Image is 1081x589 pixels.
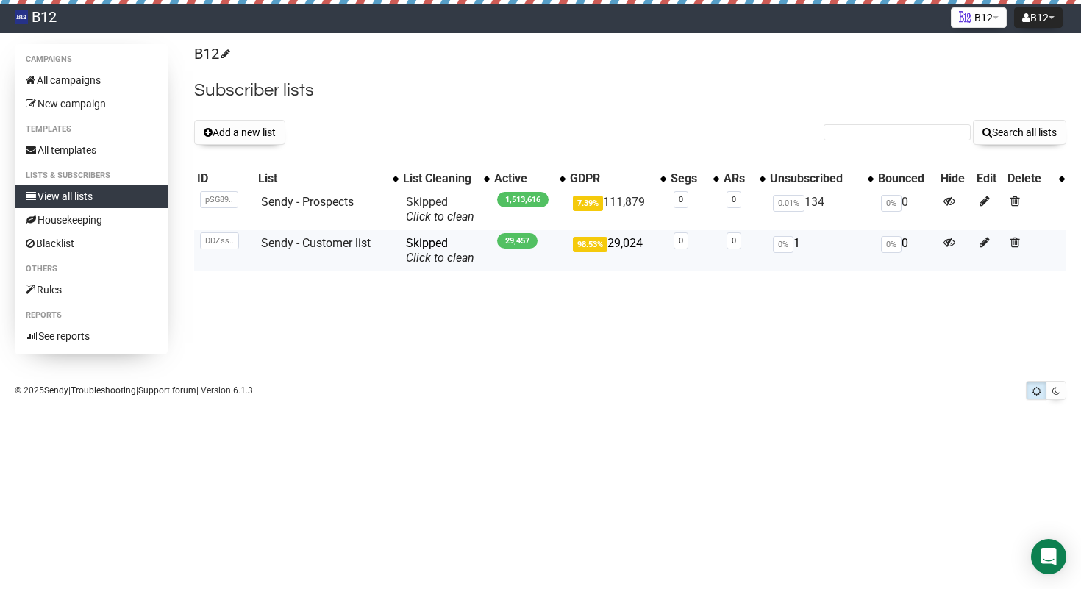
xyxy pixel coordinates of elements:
div: List [258,171,385,186]
a: 0 [679,195,683,204]
a: 0 [732,236,736,246]
span: 0% [881,195,902,212]
div: GDPR [570,171,652,186]
a: Support forum [138,385,196,396]
h2: Subscriber lists [194,77,1066,104]
a: Sendy - Prospects [261,195,354,209]
th: ID: No sort applied, sorting is disabled [194,168,255,189]
td: 111,879 [567,189,667,230]
div: Hide [941,171,971,186]
td: 0 [875,230,938,271]
a: Sendy [44,385,68,396]
a: Click to clean [406,210,474,224]
th: List: No sort applied, activate to apply an ascending sort [255,168,400,189]
th: GDPR: No sort applied, activate to apply an ascending sort [567,168,667,189]
li: Campaigns [15,51,168,68]
div: Delete [1007,171,1052,186]
th: Active: No sort applied, activate to apply an ascending sort [491,168,567,189]
div: Bounced [878,171,935,186]
a: All campaigns [15,68,168,92]
a: B12 [194,45,228,63]
th: List Cleaning: No sort applied, activate to apply an ascending sort [400,168,491,189]
div: ARs [724,171,752,186]
a: Troubleshooting [71,385,136,396]
li: Others [15,260,168,278]
a: View all lists [15,185,168,208]
th: Hide: No sort applied, sorting is disabled [938,168,974,189]
th: Edit: No sort applied, sorting is disabled [974,168,1005,189]
span: Skipped [406,195,474,224]
div: Active [494,171,552,186]
button: B12 [951,7,1007,28]
a: Rules [15,278,168,301]
span: 7.39% [573,196,603,211]
span: DDZss.. [200,232,239,249]
div: Open Intercom Messenger [1031,539,1066,574]
a: New campaign [15,92,168,115]
a: Sendy - Customer list [261,236,371,250]
div: List Cleaning [403,171,477,186]
button: B12 [1014,7,1063,28]
img: 83d8429b531d662e2d1277719739fdde [15,10,28,24]
div: Segs [671,171,706,186]
li: Reports [15,307,168,324]
span: 98.53% [573,237,607,252]
li: Lists & subscribers [15,167,168,185]
th: Delete: No sort applied, activate to apply an ascending sort [1005,168,1066,189]
p: © 2025 | | | Version 6.1.3 [15,382,253,399]
button: Search all lists [973,120,1066,145]
a: Housekeeping [15,208,168,232]
span: 29,457 [497,233,538,249]
span: 0% [773,236,793,253]
span: 0% [881,236,902,253]
img: 1.png [959,11,971,23]
th: Bounced: No sort applied, sorting is disabled [875,168,938,189]
span: 0.01% [773,195,804,212]
td: 29,024 [567,230,667,271]
td: 1 [767,230,875,271]
span: Skipped [406,236,474,265]
th: Unsubscribed: No sort applied, activate to apply an ascending sort [767,168,875,189]
a: 0 [732,195,736,204]
button: Add a new list [194,120,285,145]
a: Blacklist [15,232,168,255]
a: 0 [679,236,683,246]
th: Segs: No sort applied, activate to apply an ascending sort [668,168,721,189]
a: All templates [15,138,168,162]
div: ID [197,171,252,186]
a: See reports [15,324,168,348]
a: Click to clean [406,251,474,265]
li: Templates [15,121,168,138]
td: 134 [767,189,875,230]
span: 1,513,616 [497,192,549,207]
span: pSG89.. [200,191,238,208]
div: Edit [977,171,1002,186]
th: ARs: No sort applied, activate to apply an ascending sort [721,168,767,189]
td: 0 [875,189,938,230]
div: Unsubscribed [770,171,860,186]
